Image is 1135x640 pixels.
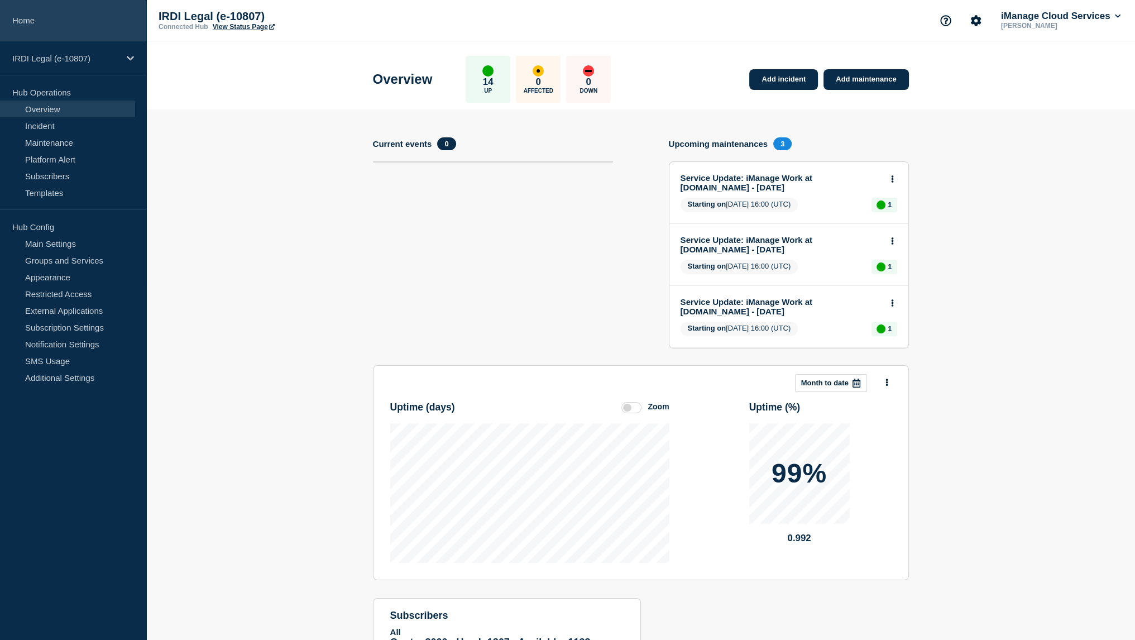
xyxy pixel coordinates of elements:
[390,402,455,413] h3: Uptime ( days )
[580,88,597,94] p: Down
[999,11,1123,22] button: iManage Cloud Services
[583,65,594,77] div: down
[749,533,850,544] p: 0.992
[795,374,867,392] button: Month to date
[749,69,818,90] a: Add incident
[773,137,792,150] span: 3
[390,610,624,622] h4: subscribers
[749,402,801,413] h3: Uptime ( % )
[484,88,492,94] p: Up
[373,71,433,87] h1: Overview
[888,200,892,209] p: 1
[964,9,988,32] button: Account settings
[373,139,432,149] h4: Current events
[483,77,494,88] p: 14
[159,10,382,23] p: IRDI Legal (e-10807)
[669,139,768,149] h4: Upcoming maintenances
[801,379,849,387] p: Month to date
[888,262,892,271] p: 1
[648,402,669,411] div: Zoom
[159,23,208,31] p: Connected Hub
[681,297,882,316] a: Service Update: iManage Work at [DOMAIN_NAME] - [DATE]
[437,137,456,150] span: 0
[533,65,544,77] div: affected
[772,460,827,487] p: 99%
[688,200,726,208] span: Starting on
[681,235,882,254] a: Service Update: iManage Work at [DOMAIN_NAME] - [DATE]
[888,324,892,333] p: 1
[390,627,624,637] p: All
[999,22,1115,30] p: [PERSON_NAME]
[681,173,882,192] a: Service Update: iManage Work at [DOMAIN_NAME] - [DATE]
[681,322,798,336] span: [DATE] 16:00 (UTC)
[681,198,798,212] span: [DATE] 16:00 (UTC)
[213,23,275,31] a: View Status Page
[877,324,885,333] div: up
[688,262,726,270] span: Starting on
[823,69,908,90] a: Add maintenance
[688,324,726,332] span: Starting on
[586,77,591,88] p: 0
[934,9,957,32] button: Support
[524,88,553,94] p: Affected
[877,262,885,271] div: up
[877,200,885,209] div: up
[681,260,798,274] span: [DATE] 16:00 (UTC)
[536,77,541,88] p: 0
[482,65,494,77] div: up
[12,54,119,63] p: IRDI Legal (e-10807)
